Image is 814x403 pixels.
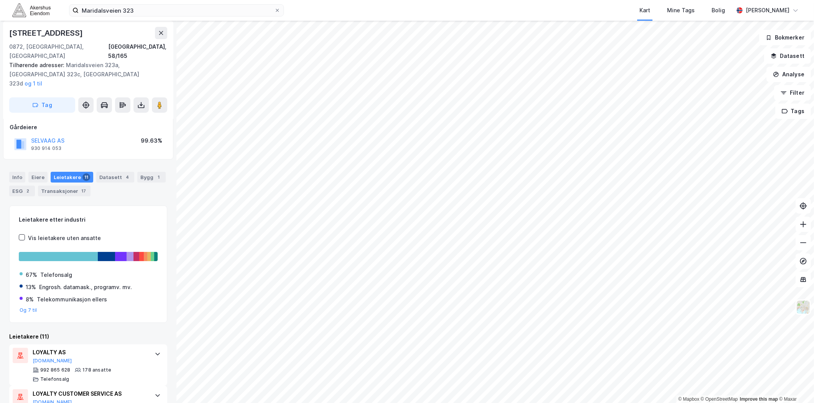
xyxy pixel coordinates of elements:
a: Mapbox [678,396,699,402]
button: Bokmerker [759,30,811,45]
button: [DOMAIN_NAME] [33,358,72,364]
div: Maridalsveien 323a, [GEOGRAPHIC_DATA] 323c, [GEOGRAPHIC_DATA] 323d [9,61,161,88]
div: Leietakere etter industri [19,215,158,224]
div: Telefonsalg [40,376,69,382]
div: Gårdeiere [10,123,167,132]
div: Kontrollprogram for chat [776,366,814,403]
button: Analyse [766,67,811,82]
img: Z [796,300,811,314]
button: Og 7 til [20,307,37,313]
img: akershus-eiendom-logo.9091f326c980b4bce74ccdd9f866810c.svg [12,3,51,17]
span: Tilhørende adresser: [9,62,66,68]
div: Leietakere (11) [9,332,167,341]
div: Info [9,172,25,183]
div: 11 [82,173,90,181]
div: Mine Tags [667,6,695,15]
a: OpenStreetMap [701,396,738,402]
button: Tags [775,104,811,119]
button: Filter [774,85,811,100]
a: Improve this map [740,396,778,402]
div: Bygg [137,172,166,183]
div: [GEOGRAPHIC_DATA], 58/165 [108,42,167,61]
button: Tag [9,97,75,113]
div: 930 914 053 [31,145,61,151]
div: LOYALTY AS [33,348,147,357]
button: Datasett [764,48,811,64]
div: Telefonsalg [40,270,72,280]
div: 2 [24,187,32,195]
div: 4 [124,173,131,181]
div: Vis leietakere uten ansatte [28,234,101,243]
div: 13% [26,283,36,292]
div: LOYALTY CUSTOMER SERVICE AS [33,389,147,398]
div: 178 ansatte [82,367,111,373]
div: 99.63% [141,136,162,145]
div: 992 865 628 [40,367,70,373]
div: [STREET_ADDRESS] [9,27,84,39]
div: Telekommunikasjon ellers [37,295,107,304]
div: Bolig [712,6,725,15]
div: 8% [26,295,34,304]
div: 1 [155,173,163,181]
div: Engrosh. datamask., programv. mv. [39,283,132,292]
div: Eiere [28,172,48,183]
div: Transaksjoner [38,186,91,196]
div: [PERSON_NAME] [746,6,789,15]
div: Leietakere [51,172,93,183]
div: 0872, [GEOGRAPHIC_DATA], [GEOGRAPHIC_DATA] [9,42,108,61]
div: ESG [9,186,35,196]
iframe: Chat Widget [776,366,814,403]
div: 17 [80,187,87,195]
input: Søk på adresse, matrikkel, gårdeiere, leietakere eller personer [79,5,274,16]
div: Kart [639,6,650,15]
div: Datasett [96,172,134,183]
div: 67% [26,270,37,280]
